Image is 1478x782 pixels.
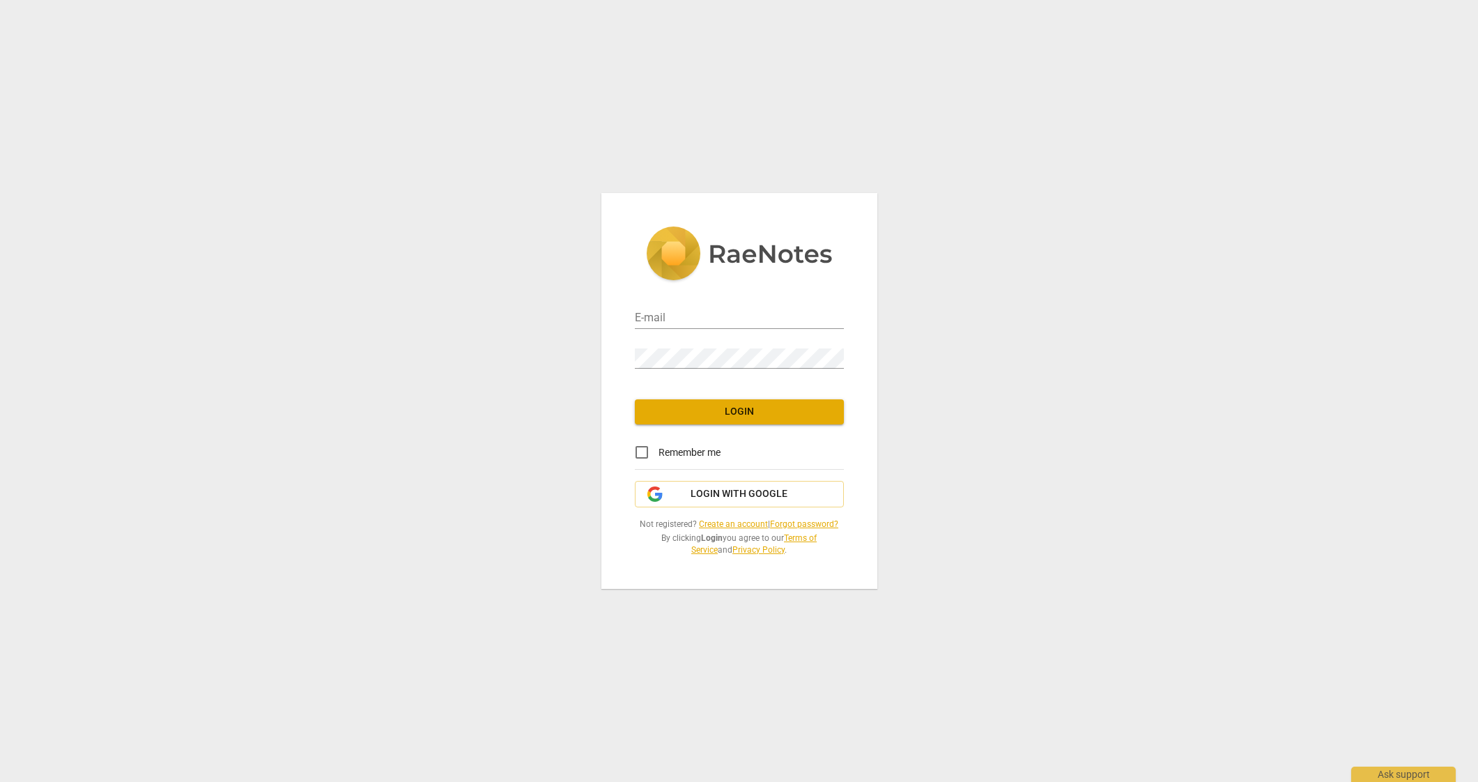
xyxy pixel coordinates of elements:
[635,519,844,530] span: Not registered? |
[635,481,844,507] button: Login with Google
[732,545,785,555] a: Privacy Policy
[646,227,833,284] img: 5ac2273c67554f335776073100b6d88f.svg
[659,445,721,460] span: Remember me
[691,487,787,501] span: Login with Google
[635,399,844,424] button: Login
[1351,767,1456,782] div: Ask support
[699,519,768,529] a: Create an account
[646,405,833,419] span: Login
[701,533,723,543] b: Login
[691,533,817,555] a: Terms of Service
[635,532,844,555] span: By clicking you agree to our and .
[770,519,838,529] a: Forgot password?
